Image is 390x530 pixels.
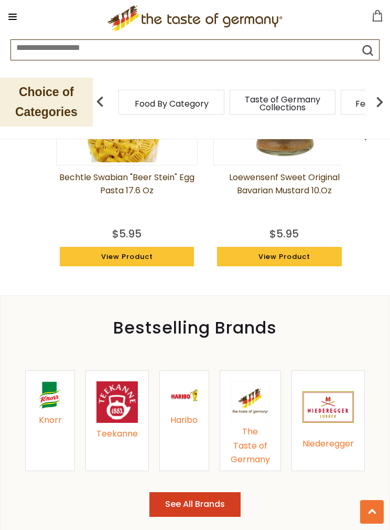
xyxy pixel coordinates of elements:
div: The Taste of Germany [231,425,270,467]
a: View Product [60,247,194,267]
div: Bestselling Brands [1,322,389,334]
a: Loewensenf Sweet Original Bavarian Mustard 10.oz [213,171,355,223]
a: Teekanne [96,381,138,460]
a: Taste of Germany Collections [241,96,324,111]
div: Haribo [170,413,198,428]
a: Knorr [36,381,64,460]
button: See All Brands [149,492,241,517]
img: Haribo [170,381,198,409]
div: Niederegger [302,437,354,451]
a: Haribo [170,381,198,460]
img: Niederegger [302,381,354,433]
img: Knorr [36,381,64,409]
div: Knorr [36,413,64,428]
div: $5.95 [269,226,299,242]
img: Teekanne [96,381,138,423]
img: The Taste of Germany [231,381,270,421]
img: next arrow [369,91,390,112]
a: Niederegger [302,381,354,460]
a: Bechtle Swabian "Beer Stein" Egg Pasta 17.6 oz [56,171,198,223]
div: Teekanne [96,427,138,441]
img: previous arrow [90,91,111,112]
a: The Taste of Germany [231,381,270,460]
a: View Product [217,247,352,267]
a: Food By Category [135,100,209,108]
div: $5.95 [112,226,142,242]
